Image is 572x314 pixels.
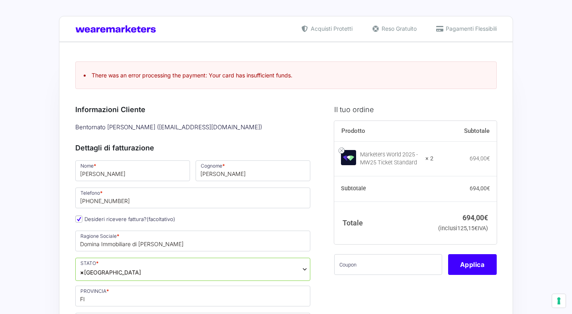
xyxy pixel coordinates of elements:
th: Subtotale [433,121,497,142]
span: € [487,155,490,162]
strong: × 2 [425,155,433,163]
bdi: 694,00 [462,213,488,222]
input: Desideri ricevere fattura?(facoltativo) [75,215,82,223]
input: Coupon [334,254,442,275]
th: Totale [334,201,433,244]
span: € [487,185,490,192]
th: Subtotale [334,176,433,202]
span: € [484,213,488,222]
input: Ragione Sociale * [75,231,310,251]
span: Acquisti Protetti [309,24,353,33]
img: Marketers World 2025 - MW25 Ticket Standard [341,150,356,165]
span: Italia [75,258,310,281]
button: Applica [448,254,497,275]
div: Marketers World 2025 - MW25 Ticket Standard [360,151,420,167]
label: Desideri ricevere fattura? [75,216,175,222]
h3: Dettagli di fatturazione [75,142,310,153]
th: Prodotto [334,121,433,142]
input: PROVINCIA * [75,286,310,306]
li: There was an error processing the payment: Your card has insufficient funds. [84,71,488,79]
span: Pagamenti Flessibili [444,24,497,33]
input: Telefono * [75,188,310,208]
button: Le tue preferenze relative al consenso per le tecnologie di tracciamento [552,294,566,308]
input: Cognome * [196,160,310,181]
span: € [474,225,478,232]
div: Bentornato [PERSON_NAME] ( [EMAIL_ADDRESS][DOMAIN_NAME] ) [72,121,313,134]
span: Reso Gratuito [380,24,417,33]
span: 125,15 [457,225,478,232]
span: Italia [80,268,141,276]
small: (inclusi IVA) [438,225,488,232]
span: (facoltativo) [147,216,175,222]
bdi: 694,00 [470,185,490,192]
bdi: 694,00 [470,155,490,162]
h3: Il tuo ordine [334,104,497,115]
iframe: Customerly Messenger Launcher [6,283,30,307]
h3: Informazioni Cliente [75,104,310,115]
input: Nome * [75,160,190,181]
span: × [80,268,84,276]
